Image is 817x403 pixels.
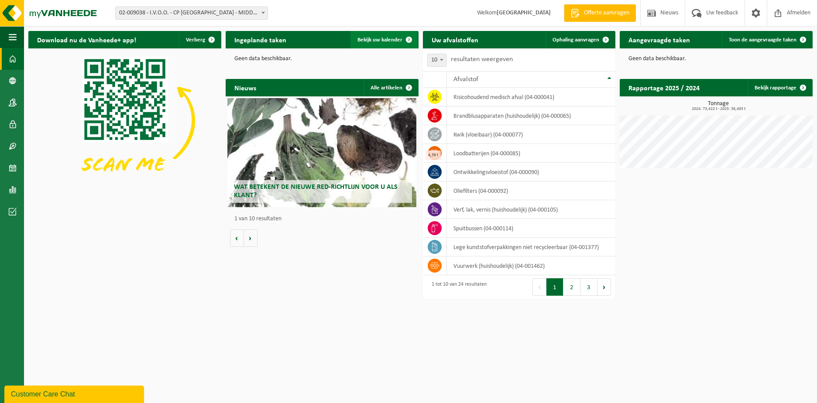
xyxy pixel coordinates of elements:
[447,256,615,275] td: vuurwerk (huishoudelijk) (04-001462)
[553,37,599,43] span: Ophaling aanvragen
[357,37,402,43] span: Bekijk uw kalender
[597,278,611,296] button: Next
[116,7,268,19] span: 02-009038 - I.V.O.O. - CP MIDDELKERKE - MIDDELKERKE
[28,48,221,193] img: Download de VHEPlus App
[234,216,414,222] p: 1 van 10 resultaten
[179,31,220,48] button: Verberg
[447,88,615,106] td: risicohoudend medisch afval (04-000041)
[234,184,398,199] span: Wat betekent de nieuwe RED-richtlijn voor u als klant?
[428,54,446,66] span: 10
[580,278,597,296] button: 3
[624,101,813,111] h3: Tonnage
[546,31,614,48] a: Ophaling aanvragen
[453,76,478,83] span: Afvalstof
[447,144,615,163] td: loodbatterijen (04-000085)
[624,107,813,111] span: 2024: 73,422 t - 2025: 38,493 t
[748,79,812,96] a: Bekijk rapportage
[564,4,636,22] a: Offerte aanvragen
[364,79,418,96] a: Alle artikelen
[234,56,410,62] p: Geen data beschikbaar.
[230,229,244,247] button: Vorige
[244,229,257,247] button: Volgende
[4,384,146,403] iframe: chat widget
[115,7,268,20] span: 02-009038 - I.V.O.O. - CP MIDDELKERKE - MIDDELKERKE
[722,31,812,48] a: Toon de aangevraagde taken
[546,278,563,296] button: 1
[620,79,708,96] h2: Rapportage 2025 / 2024
[729,37,796,43] span: Toon de aangevraagde taken
[28,31,145,48] h2: Download nu de Vanheede+ app!
[447,163,615,181] td: ontwikkelingsvloeistof (04-000090)
[226,79,265,96] h2: Nieuws
[532,278,546,296] button: Previous
[186,37,205,43] span: Verberg
[447,200,615,219] td: verf, lak, vernis (huishoudelijk) (04-000105)
[451,56,513,63] label: resultaten weergeven
[582,9,632,17] span: Offerte aanvragen
[427,54,446,67] span: 10
[423,31,487,48] h2: Uw afvalstoffen
[563,278,580,296] button: 2
[447,238,615,256] td: Lege kunststofverpakkingen niet recycleerbaar (04-001377)
[227,98,416,207] a: Wat betekent de nieuwe RED-richtlijn voor u als klant?
[620,31,699,48] h2: Aangevraagde taken
[447,181,615,200] td: oliefilters (04-000092)
[628,56,804,62] p: Geen data beschikbaar.
[226,31,295,48] h2: Ingeplande taken
[447,106,615,125] td: brandblusapparaten (huishoudelijk) (04-000065)
[497,10,551,16] strong: [GEOGRAPHIC_DATA]
[350,31,418,48] a: Bekijk uw kalender
[427,277,487,297] div: 1 tot 10 van 24 resultaten
[447,219,615,238] td: spuitbussen (04-000114)
[447,125,615,144] td: kwik (vloeibaar) (04-000077)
